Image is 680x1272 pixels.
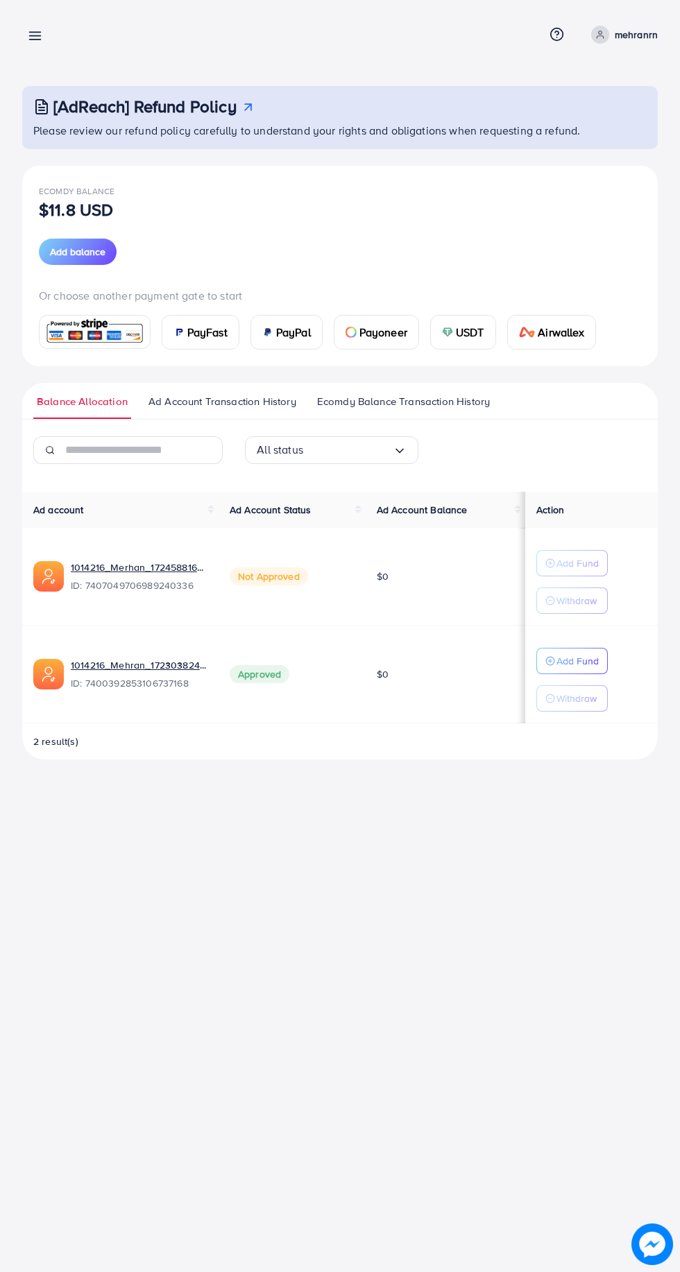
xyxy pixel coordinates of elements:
[262,327,273,338] img: card
[377,503,468,517] span: Ad Account Balance
[50,245,105,259] span: Add balance
[556,592,597,609] p: Withdraw
[507,315,596,350] a: cardAirwallex
[536,685,608,712] button: Withdraw
[334,315,419,350] a: cardPayoneer
[173,327,185,338] img: card
[456,324,484,341] span: USDT
[71,676,207,690] span: ID: 7400392853106737168
[615,26,658,43] p: mehranrn
[250,315,323,350] a: cardPayPal
[536,550,608,576] button: Add Fund
[71,560,207,592] div: <span class='underline'>1014216_Merhan_1724588164299</span></br>7407049706989240336
[538,324,584,341] span: Airwallex
[53,96,237,117] h3: [AdReach] Refund Policy
[71,560,207,574] a: 1014216_Merhan_1724588164299
[39,239,117,265] button: Add balance
[33,734,78,748] span: 2 result(s)
[556,690,597,707] p: Withdraw
[536,587,608,614] button: Withdraw
[536,503,564,517] span: Action
[536,648,608,674] button: Add Fund
[44,317,146,347] img: card
[359,324,407,341] span: Payoneer
[33,503,84,517] span: Ad account
[245,436,418,464] div: Search for option
[162,315,239,350] a: cardPayFast
[377,667,389,681] span: $0
[586,26,658,44] a: mehranrn
[556,653,599,669] p: Add Fund
[276,324,311,341] span: PayPal
[71,658,207,672] a: 1014216_Mehran_1723038241071
[303,439,393,461] input: Search for option
[37,394,128,409] span: Balance Allocation
[631,1223,673,1265] img: image
[377,569,389,583] span: $0
[317,394,490,409] span: Ecomdy Balance Transaction History
[230,567,308,585] span: Not Approved
[346,327,357,338] img: card
[33,561,64,592] img: ic-ads-acc.e4c84228.svg
[442,327,453,338] img: card
[430,315,496,350] a: cardUSDT
[39,185,114,197] span: Ecomdy Balance
[33,659,64,689] img: ic-ads-acc.e4c84228.svg
[39,201,113,218] p: $11.8 USD
[556,555,599,571] p: Add Fund
[519,327,536,338] img: card
[39,315,151,349] a: card
[71,658,207,690] div: <span class='underline'>1014216_Mehran_1723038241071</span></br>7400392853106737168
[33,122,649,139] p: Please review our refund policy carefully to understand your rights and obligations when requesti...
[230,503,312,517] span: Ad Account Status
[187,324,228,341] span: PayFast
[257,439,303,461] span: All status
[71,578,207,592] span: ID: 7407049706989240336
[148,394,296,409] span: Ad Account Transaction History
[39,287,641,304] p: Or choose another payment gate to start
[230,665,289,683] span: Approved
